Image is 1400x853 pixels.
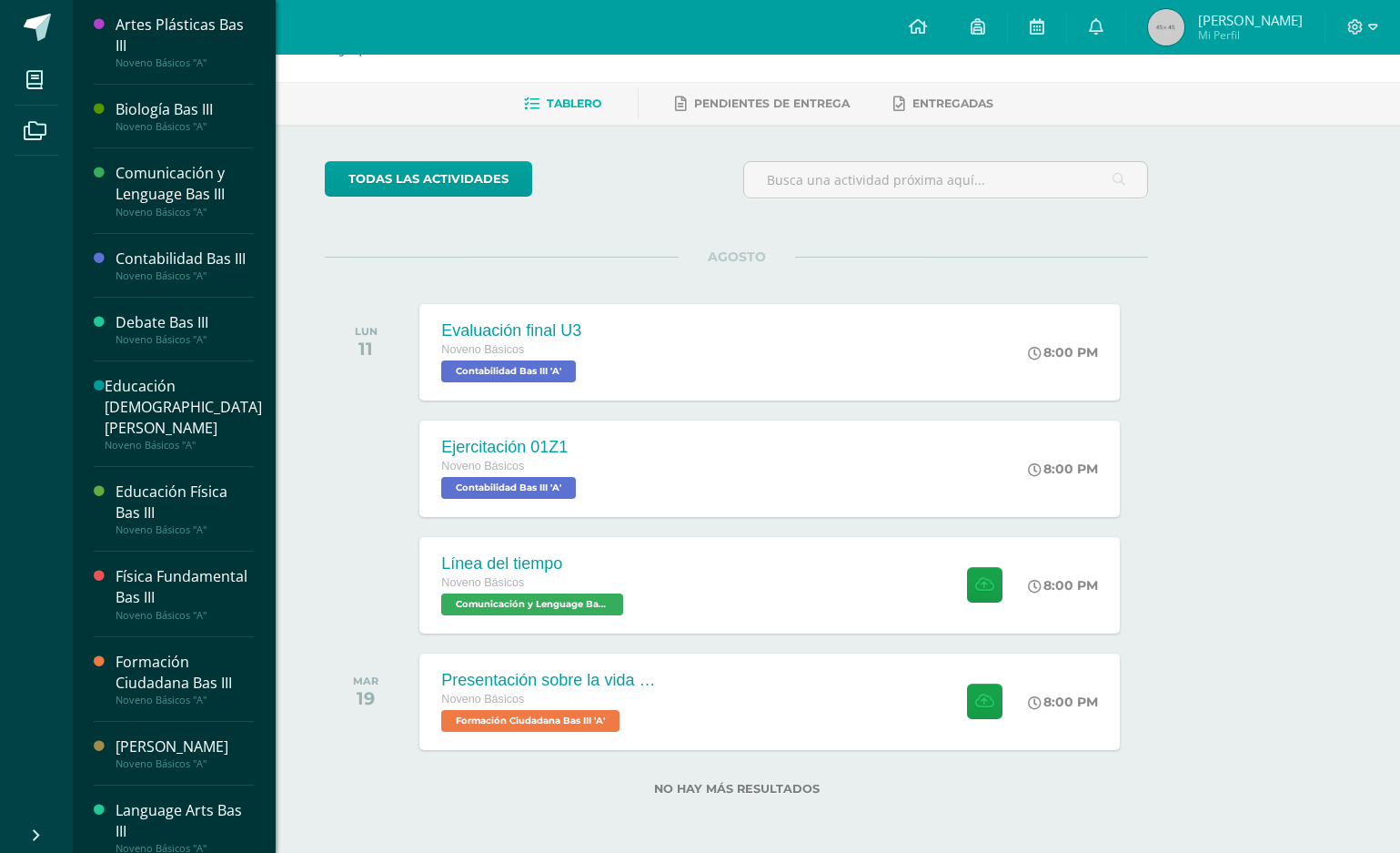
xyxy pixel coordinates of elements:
[116,312,254,346] a: Debate Bas IIINoveno Básicos "A"
[116,163,254,218] a: Comunicación y Lenguage Bas IIINoveno Básicos "A"
[441,710,619,732] span: Formación Ciudadana Bas III 'A'
[116,163,254,205] div: Comunicación y Lenguage Bas III
[893,89,993,118] a: Entregadas
[116,566,254,608] div: Física Fundamental Bas III
[116,56,254,69] div: Noveno Básicos "A"
[441,594,623,615] span: Comunicación y Lenguage Bas III 'A'
[116,736,254,757] div: [PERSON_NAME]
[116,120,254,133] div: Noveno Básicos "A"
[116,15,254,69] a: Artes Plásticas Bas IIINoveno Básicos "A"
[355,338,378,360] div: 11
[441,321,581,340] div: Evaluación final U3
[105,376,262,452] a: Educación [DEMOGRAPHIC_DATA][PERSON_NAME]Noveno Básicos "A"
[1028,344,1098,360] div: 8:00 PM
[441,693,524,706] span: Noveno Básicos
[116,99,254,120] div: Biología Bas III
[675,89,850,118] a: Pendientes de entrega
[116,99,254,133] a: Biología Bas IIINoveno Básicos "A"
[105,439,262,452] div: Noveno Básicos "A"
[116,482,254,536] a: Educación Física Bas IIINoveno Básicos "A"
[355,325,378,338] div: LUN
[116,312,254,333] div: Debate Bas III
[744,162,1147,198] input: Busca una actividad próxima aquí...
[1198,27,1303,43] span: Mi Perfil
[116,652,254,694] div: Formación Ciudadana Bas III
[116,523,254,536] div: Noveno Básicos "A"
[116,736,254,770] a: [PERSON_NAME]Noveno Básicos "A"
[1028,694,1098,710] div: 8:00 PM
[116,694,254,706] div: Noveno Básicos "A"
[1028,577,1098,594] div: 8:00 PM
[105,376,262,439] div: Educación [DEMOGRAPHIC_DATA][PERSON_NAME]
[912,96,993,110] span: Entregadas
[116,206,254,218] div: Noveno Básicos "A"
[353,675,378,687] div: MAR
[353,687,378,709] div: 19
[116,652,254,706] a: Formación Ciudadana Bas IIINoveno Básicos "A"
[325,782,1148,796] label: No hay más resultados
[694,96,850,110] span: Pendientes de entrega
[441,360,576,382] span: Contabilidad Bas III 'A'
[116,249,254,282] a: Contabilidad Bas IIINoveno Básicos "A"
[116,609,254,622] div: Noveno Básicos "A"
[441,576,524,589] span: Noveno Básicos
[441,460,524,472] span: Noveno Básicos
[441,671,660,690] div: Presentación sobre la vida del General [PERSON_NAME].
[116,757,254,770] div: Noveno Básicos "A"
[547,96,601,110] span: Tablero
[116,333,254,346] div: Noveno Básicos "A"
[524,89,601,118] a: Tablero
[116,800,254,842] div: Language Arts Bas III
[116,249,254,269] div: Contabilidad Bas III
[1028,461,1098,477] div: 8:00 PM
[116,269,254,282] div: Noveno Básicos "A"
[441,477,576,499] span: Contabilidad Bas III 'A'
[679,249,795,265] span: AGOSTO
[116,15,254,56] div: Artes Plásticas Bas III
[116,566,254,621] a: Física Fundamental Bas IIINoveno Básicos "A"
[1198,11,1303,29] span: [PERSON_NAME]
[1148,9,1184,46] img: 45x45
[441,438,580,457] div: Ejercitación 01Z1
[441,343,524,356] span: Noveno Básicos
[116,482,254,523] div: Educación Física Bas III
[325,161,532,197] a: todas las Actividades
[441,554,628,574] div: Línea del tiempo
